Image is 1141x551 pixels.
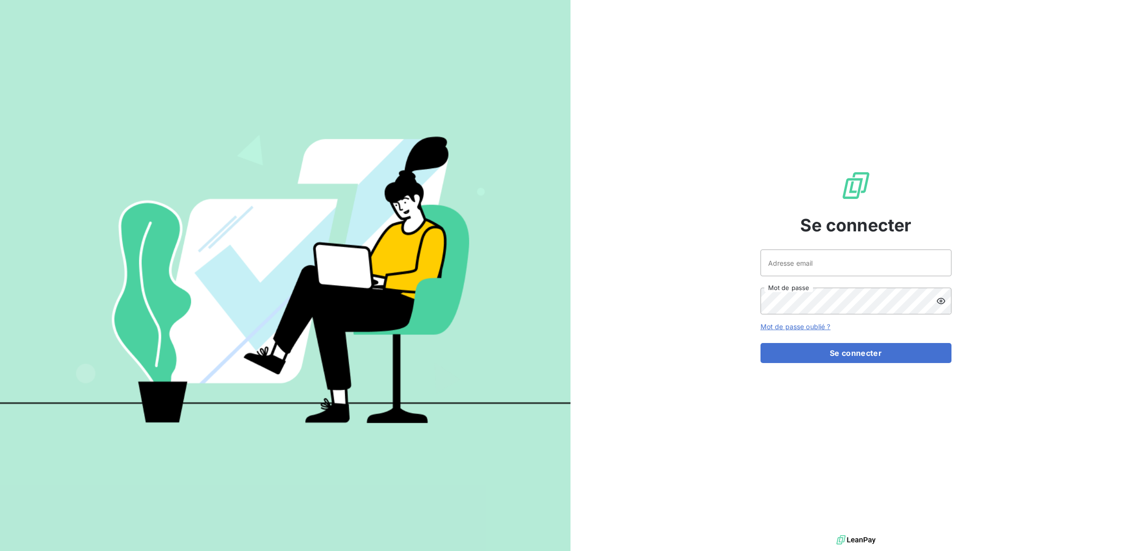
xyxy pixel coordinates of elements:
[836,533,876,547] img: logo
[800,212,912,238] span: Se connecter
[761,250,951,276] input: placeholder
[761,343,951,363] button: Se connecter
[761,322,831,331] a: Mot de passe oublié ?
[841,170,871,201] img: Logo LeanPay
